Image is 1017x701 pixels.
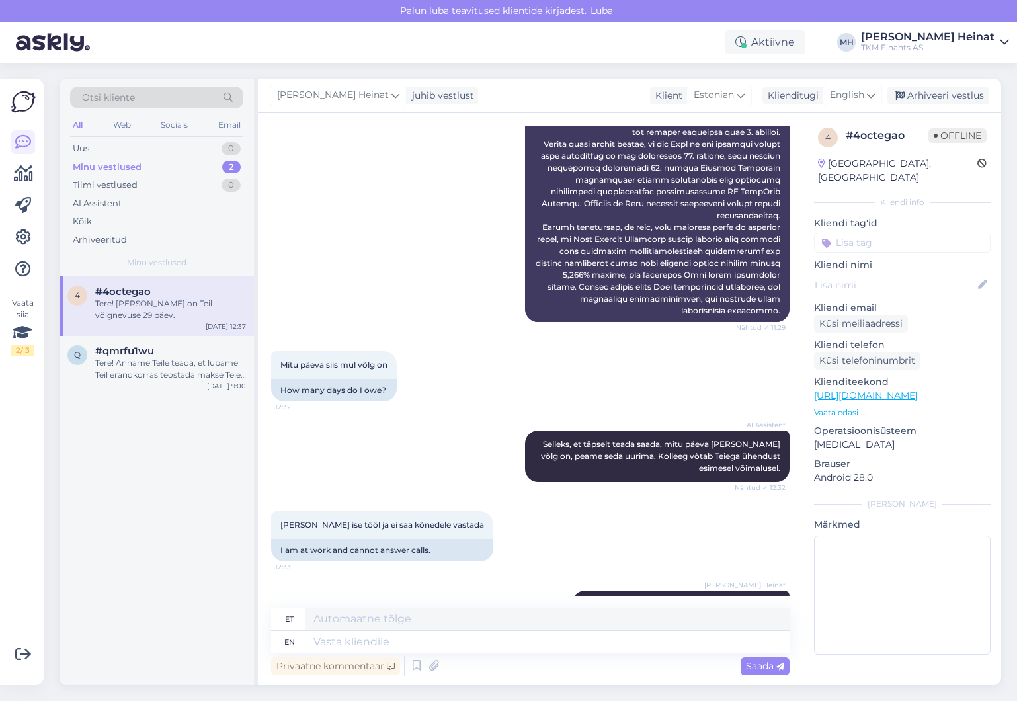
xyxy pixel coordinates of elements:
div: Privaatne kommentaar [271,657,400,675]
span: Selleks, et täpselt teada saada, mitu päeva [PERSON_NAME] võlg on, peame seda uurima. Kolleeg võt... [541,439,782,473]
div: Küsi meiliaadressi [814,315,908,333]
span: 12:33 [275,562,325,572]
span: Mitu päeva siis mul võlg on [280,360,387,370]
input: Lisa nimi [815,278,975,292]
input: Lisa tag [814,233,991,253]
div: et [285,608,294,630]
div: Klienditugi [762,89,819,103]
span: Otsi kliente [82,91,135,104]
div: 2 / 3 [11,345,34,356]
p: Brauser [814,457,991,471]
div: Email [216,116,243,134]
span: Nähtud ✓ 11:29 [736,323,786,333]
span: #4octegao [95,286,151,298]
div: Tiimi vestlused [73,179,138,192]
span: Nähtud ✓ 12:32 [735,483,786,493]
span: 12:32 [275,402,325,412]
div: How many days do I owe? [271,379,397,401]
div: Küsi telefoninumbrit [814,352,920,370]
div: AI Assistent [73,197,122,210]
div: 0 [222,142,241,155]
span: Saada [746,660,784,672]
span: English [830,88,864,103]
div: Socials [158,116,190,134]
p: Kliendi nimi [814,258,991,272]
span: 4 [825,132,831,142]
p: Operatsioonisüsteem [814,424,991,438]
p: Klienditeekond [814,375,991,389]
div: Web [110,116,134,134]
p: Android 28.0 [814,471,991,485]
span: #qmrfu1wu [95,345,154,357]
div: juhib vestlust [407,89,474,103]
div: [DATE] 12:37 [206,321,246,331]
div: Aktiivne [725,30,805,54]
p: Kliendi telefon [814,338,991,352]
p: [MEDICAL_DATA] [814,438,991,452]
div: en [284,631,295,653]
div: Arhiveeri vestlus [887,87,989,104]
div: All [70,116,85,134]
div: # 4octegao [846,128,928,144]
div: I am at work and cannot answer calls. [271,539,493,561]
div: [GEOGRAPHIC_DATA], [GEOGRAPHIC_DATA] [818,157,977,185]
span: 4 [75,290,80,300]
span: Estonian [694,88,734,103]
span: [PERSON_NAME] Heinat [277,88,389,103]
p: Kliendi tag'id [814,216,991,230]
p: Märkmed [814,518,991,532]
div: [PERSON_NAME] Heinat [861,32,995,42]
div: Tere! [PERSON_NAME] on Teil võlgnevuse 29 päev. [95,298,246,321]
a: [PERSON_NAME] HeinatTKM Finants AS [861,32,1009,53]
span: [PERSON_NAME] Heinat [704,580,786,590]
img: Askly Logo [11,89,36,114]
a: [URL][DOMAIN_NAME] [814,390,918,401]
div: Vaata siia [11,297,34,356]
span: [PERSON_NAME] ise tööl ja ei saa kõnedele vastada [280,520,484,530]
div: Arhiveeritud [73,233,127,247]
div: Tere! Anname Teile teada, et lubame Teil erandkorras teostada makse Teie isa pangakontolt. [95,357,246,381]
div: [DATE] 9:00 [207,381,246,391]
span: Offline [928,128,987,143]
div: Uus [73,142,89,155]
span: Luba [587,5,617,17]
div: TKM Finants AS [861,42,995,53]
p: Kliendi email [814,301,991,315]
p: Vaata edasi ... [814,407,991,419]
div: 2 [222,161,241,174]
div: [PERSON_NAME] [814,498,991,510]
div: Klient [650,89,682,103]
div: 0 [222,179,241,192]
span: Minu vestlused [127,257,186,268]
div: Minu vestlused [73,161,142,174]
div: Kõik [73,215,92,228]
div: Kliendi info [814,196,991,208]
div: MH [837,33,856,52]
span: AI Assistent [736,420,786,430]
span: q [74,350,81,360]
